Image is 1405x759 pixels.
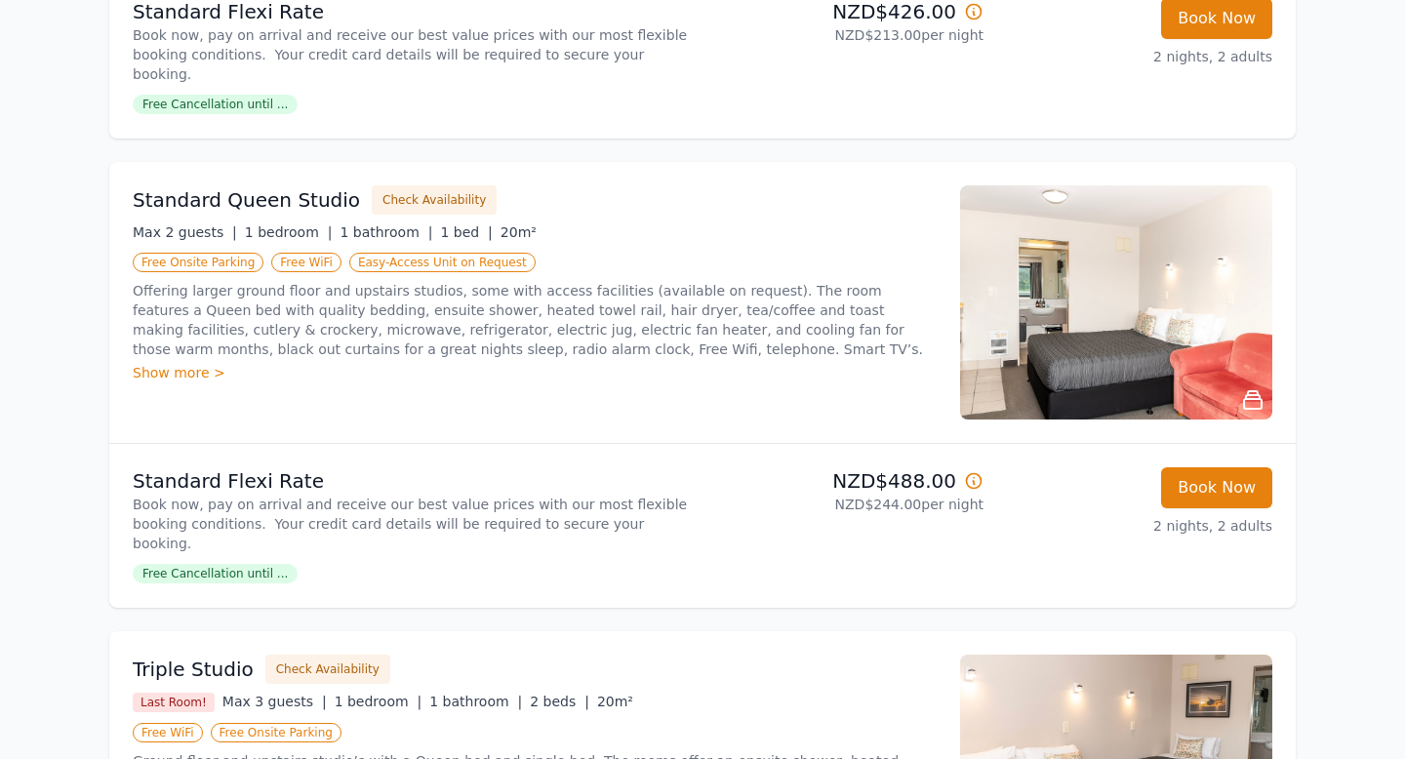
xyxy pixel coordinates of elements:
span: 1 bedroom | [245,224,333,240]
p: NZD$213.00 per night [710,25,983,45]
div: Show more > [133,363,937,382]
button: Book Now [1161,467,1272,508]
button: Check Availability [372,185,497,215]
p: Offering larger ground floor and upstairs studios, some with access facilities (available on requ... [133,281,937,359]
span: Free WiFi [133,723,203,742]
span: Max 2 guests | [133,224,237,240]
p: Book now, pay on arrival and receive our best value prices with our most flexible booking conditi... [133,25,695,84]
span: 1 bathroom | [429,694,522,709]
h3: Triple Studio [133,656,254,683]
span: 1 bedroom | [335,694,422,709]
span: Free Onsite Parking [133,253,263,272]
span: 2 beds | [530,694,589,709]
span: Easy-Access Unit on Request [349,253,536,272]
span: 20m² [501,224,537,240]
span: 1 bathroom | [340,224,432,240]
span: Free WiFi [271,253,341,272]
span: 20m² [597,694,633,709]
p: 2 nights, 2 adults [999,516,1272,536]
span: Free Cancellation until ... [133,564,298,583]
p: NZD$244.00 per night [710,495,983,514]
span: Max 3 guests | [222,694,327,709]
p: Book now, pay on arrival and receive our best value prices with our most flexible booking conditi... [133,495,695,553]
span: 1 bed | [440,224,492,240]
p: NZD$488.00 [710,467,983,495]
h3: Standard Queen Studio [133,186,360,214]
span: Free Cancellation until ... [133,95,298,114]
p: Standard Flexi Rate [133,467,695,495]
span: Free Onsite Parking [211,723,341,742]
span: Last Room! [133,693,215,712]
button: Check Availability [265,655,390,684]
p: 2 nights, 2 adults [999,47,1272,66]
